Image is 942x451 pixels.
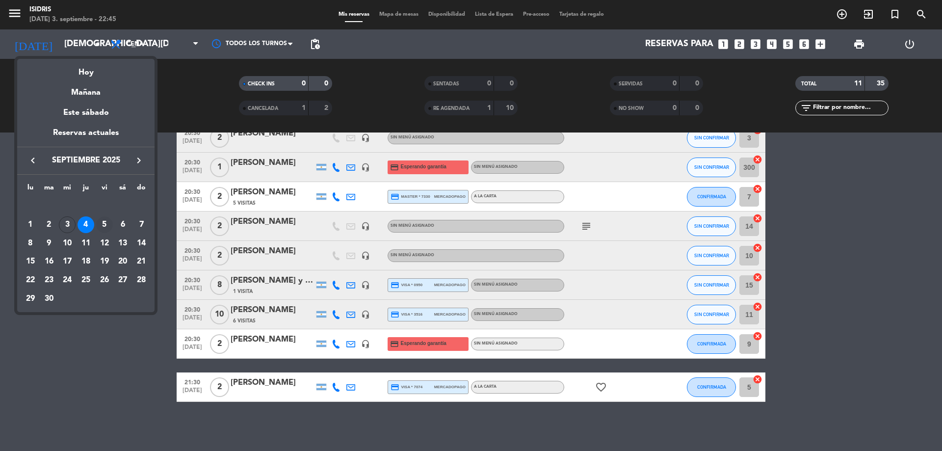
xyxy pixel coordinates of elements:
[24,154,42,167] button: keyboard_arrow_left
[22,216,39,233] div: 1
[21,290,40,308] td: 29 de septiembre de 2025
[77,182,95,197] th: jueves
[21,197,151,215] td: SEP.
[40,182,58,197] th: martes
[96,272,113,289] div: 26
[132,215,151,234] td: 7 de septiembre de 2025
[59,272,76,289] div: 24
[58,234,77,253] td: 10 de septiembre de 2025
[17,59,155,79] div: Hoy
[27,155,39,166] i: keyboard_arrow_left
[40,290,58,308] td: 30 de septiembre de 2025
[22,235,39,252] div: 8
[21,215,40,234] td: 1 de septiembre de 2025
[59,253,76,270] div: 17
[77,271,95,290] td: 25 de septiembre de 2025
[132,182,151,197] th: domingo
[21,182,40,197] th: lunes
[114,234,132,253] td: 13 de septiembre de 2025
[41,216,57,233] div: 2
[40,252,58,271] td: 16 de septiembre de 2025
[96,253,113,270] div: 19
[21,271,40,290] td: 22 de septiembre de 2025
[58,215,77,234] td: 3 de septiembre de 2025
[132,252,151,271] td: 21 de septiembre de 2025
[40,271,58,290] td: 23 de septiembre de 2025
[59,216,76,233] div: 3
[78,216,94,233] div: 4
[22,253,39,270] div: 15
[114,252,132,271] td: 20 de septiembre de 2025
[95,215,114,234] td: 5 de septiembre de 2025
[58,252,77,271] td: 17 de septiembre de 2025
[114,182,132,197] th: sábado
[17,79,155,99] div: Mañana
[21,234,40,253] td: 8 de septiembre de 2025
[58,182,77,197] th: miércoles
[78,272,94,289] div: 25
[42,154,130,167] span: septiembre 2025
[114,271,132,290] td: 27 de septiembre de 2025
[132,234,151,253] td: 14 de septiembre de 2025
[77,215,95,234] td: 4 de septiembre de 2025
[95,234,114,253] td: 12 de septiembre de 2025
[41,291,57,307] div: 30
[133,253,150,270] div: 21
[78,235,94,252] div: 11
[77,234,95,253] td: 11 de septiembre de 2025
[96,235,113,252] div: 12
[22,291,39,307] div: 29
[133,235,150,252] div: 14
[78,253,94,270] div: 18
[41,253,57,270] div: 16
[133,216,150,233] div: 7
[40,234,58,253] td: 9 de septiembre de 2025
[96,216,113,233] div: 5
[21,252,40,271] td: 15 de septiembre de 2025
[59,235,76,252] div: 10
[40,215,58,234] td: 2 de septiembre de 2025
[132,271,151,290] td: 28 de septiembre de 2025
[95,182,114,197] th: viernes
[114,235,131,252] div: 13
[114,253,131,270] div: 20
[114,272,131,289] div: 27
[41,272,57,289] div: 23
[114,216,131,233] div: 6
[41,235,57,252] div: 9
[22,272,39,289] div: 22
[17,99,155,127] div: Este sábado
[58,271,77,290] td: 24 de septiembre de 2025
[133,272,150,289] div: 28
[77,252,95,271] td: 18 de septiembre de 2025
[133,155,145,166] i: keyboard_arrow_right
[17,127,155,147] div: Reservas actuales
[114,215,132,234] td: 6 de septiembre de 2025
[130,154,148,167] button: keyboard_arrow_right
[95,252,114,271] td: 19 de septiembre de 2025
[95,271,114,290] td: 26 de septiembre de 2025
